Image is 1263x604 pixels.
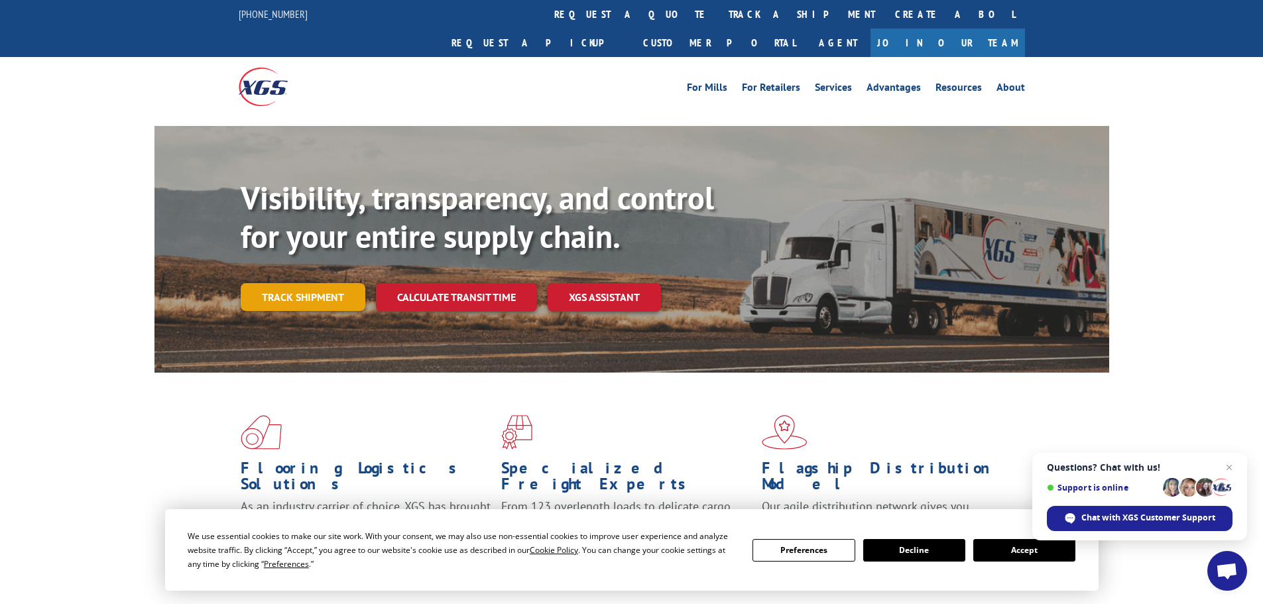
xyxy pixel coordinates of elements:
div: We use essential cookies to make our site work. With your consent, we may also use non-essential ... [188,529,737,571]
span: Close chat [1221,459,1237,475]
span: Cookie Policy [530,544,578,556]
span: As an industry carrier of choice, XGS has brought innovation and dedication to flooring logistics... [241,499,491,546]
a: Customer Portal [633,29,806,57]
button: Decline [863,539,965,562]
img: xgs-icon-total-supply-chain-intelligence-red [241,415,282,450]
div: Open chat [1207,551,1247,591]
a: For Mills [687,82,727,97]
b: Visibility, transparency, and control for your entire supply chain. [241,177,714,257]
span: Our agile distribution network gives you nationwide inventory management on demand. [762,499,1006,530]
button: Accept [973,539,1075,562]
p: From 123 overlength loads to delicate cargo, our experienced staff knows the best way to move you... [501,499,752,558]
a: For Retailers [742,82,800,97]
span: Questions? Chat with us! [1047,462,1233,473]
h1: Flooring Logistics Solutions [241,460,491,499]
div: Chat with XGS Customer Support [1047,506,1233,531]
a: [PHONE_NUMBER] [239,7,308,21]
div: Cookie Consent Prompt [165,509,1099,591]
h1: Flagship Distribution Model [762,460,1012,499]
span: Support is online [1047,483,1158,493]
h1: Specialized Freight Experts [501,460,752,499]
a: Join Our Team [871,29,1025,57]
a: Track shipment [241,283,365,311]
a: Services [815,82,852,97]
img: xgs-icon-focused-on-flooring-red [501,415,532,450]
img: xgs-icon-flagship-distribution-model-red [762,415,808,450]
a: Calculate transit time [376,283,537,312]
a: Resources [935,82,982,97]
span: Chat with XGS Customer Support [1081,512,1215,524]
a: Agent [806,29,871,57]
a: About [996,82,1025,97]
button: Preferences [752,539,855,562]
a: Advantages [867,82,921,97]
span: Preferences [264,558,309,570]
a: Request a pickup [442,29,633,57]
a: XGS ASSISTANT [548,283,661,312]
